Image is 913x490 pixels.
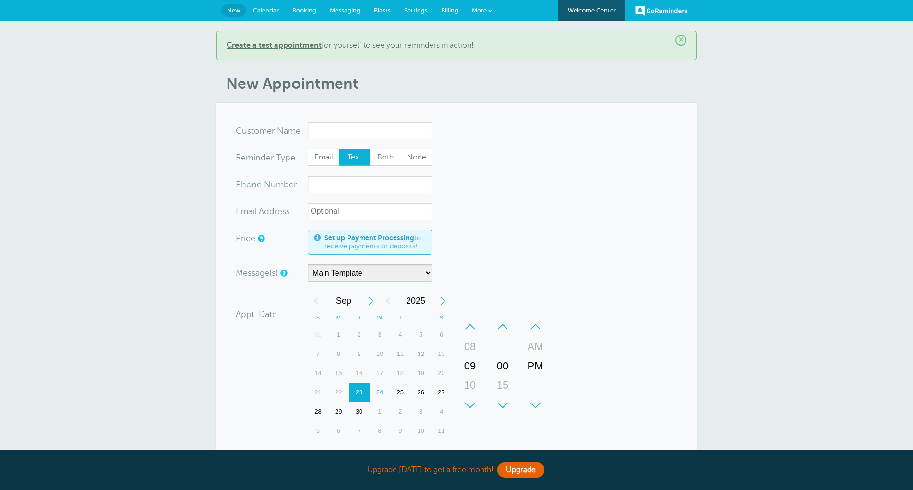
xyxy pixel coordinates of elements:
[458,356,481,376] div: 09
[410,364,431,383] div: Friday, September 19
[308,203,432,220] input: Optional
[328,421,349,441] div: 6
[349,383,370,402] div: 23
[456,317,484,415] div: Hours
[458,395,481,414] div: 11
[308,421,328,441] div: Sunday, October 5
[328,344,349,364] div: Monday, September 8
[524,356,547,376] div: PM
[370,325,390,344] div: Wednesday, September 3
[431,325,452,344] div: 6
[308,402,328,421] div: 28
[308,383,328,402] div: 21
[431,421,452,441] div: 11
[410,421,431,441] div: Friday, October 10
[370,344,390,364] div: 10
[349,325,370,344] div: Tuesday, September 2
[349,344,370,364] div: 9
[349,421,370,441] div: Tuesday, October 7
[370,344,390,364] div: Wednesday, September 10
[410,421,431,441] div: 10
[252,207,275,216] span: il Add
[431,383,452,402] div: Saturday, September 27
[491,376,514,395] div: 15
[328,402,349,421] div: Monday, September 29
[227,41,686,50] p: for yourself to see your reminders in action!
[308,344,328,364] div: Sunday, September 7
[236,203,308,220] div: ress
[308,421,328,441] div: 5
[441,7,458,14] span: Billing
[431,344,452,364] div: Saturday, September 13
[410,344,431,364] div: 12
[236,310,277,318] label: Appt. Date
[328,402,349,421] div: 29
[370,421,390,441] div: Wednesday, October 8
[362,291,380,310] div: Next Month
[349,402,370,421] div: 30
[253,7,279,14] span: Calendar
[236,207,252,216] span: Ema
[390,421,410,441] div: 9
[349,344,370,364] div: Tuesday, September 9
[491,356,514,376] div: 00
[675,35,686,46] span: ×
[328,325,349,344] div: Monday, September 1
[410,383,431,402] div: 26
[325,291,362,310] span: September
[374,7,391,14] span: Blasts
[349,421,370,441] div: 7
[390,344,410,364] div: 11
[349,383,370,402] div: Tuesday, September 23
[236,176,308,193] div: mber
[390,383,410,402] div: Thursday, September 25
[431,325,452,344] div: Saturday, September 6
[397,291,434,310] span: 2025
[370,421,390,441] div: 8
[472,7,487,14] span: More
[226,74,697,93] h1: New Appointment
[308,325,328,344] div: 31
[390,310,410,325] th: T
[328,325,349,344] div: 1
[497,462,544,478] a: Upgrade
[431,402,452,421] div: 4
[390,402,410,421] div: Thursday, October 2
[236,180,252,189] span: Pho
[370,364,390,383] div: Wednesday, September 17
[390,344,410,364] div: Thursday, September 11
[404,7,428,14] span: Settings
[458,376,481,395] div: 10
[308,149,339,166] label: Email
[227,41,322,49] a: Create a test appointment
[390,364,410,383] div: 18
[370,402,390,421] div: Wednesday, October 1
[339,149,370,166] span: Text
[434,291,452,310] div: Next Year
[410,402,431,421] div: 3
[328,383,349,402] div: 22
[370,149,401,166] span: Both
[390,402,410,421] div: 2
[308,383,328,402] div: Sunday, September 21
[349,364,370,383] div: 16
[410,325,431,344] div: Friday, September 5
[431,344,452,364] div: 13
[410,364,431,383] div: 19
[227,7,240,14] span: New
[410,325,431,344] div: 5
[370,364,390,383] div: 17
[236,153,295,162] label: Reminder Type
[349,325,370,344] div: 2
[308,364,328,383] div: 14
[330,7,360,14] span: Messaging
[370,402,390,421] div: 1
[324,234,426,251] span: to receive payments or deposits!
[308,364,328,383] div: Sunday, September 14
[370,310,390,325] th: W
[431,383,452,402] div: 27
[431,364,452,383] div: Saturday, September 20
[370,383,390,402] div: Today, Wednesday, September 24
